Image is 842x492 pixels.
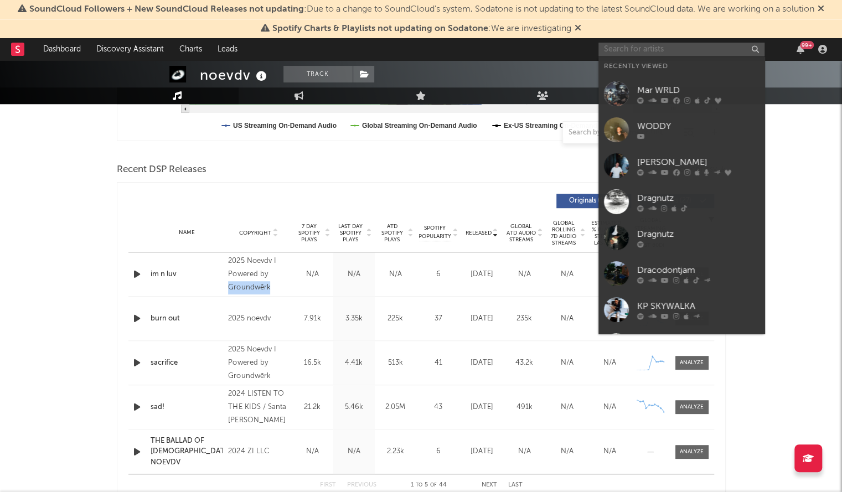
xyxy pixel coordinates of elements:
[556,194,631,208] button: Originals(17)
[419,446,458,457] div: 6
[598,292,764,328] a: KP SKYWALKA
[117,163,206,177] span: Recent DSP Releases
[637,84,759,97] div: Mar WRLD
[598,112,764,148] a: WODDY
[336,446,372,457] div: N/A
[563,128,680,137] input: Search by song name or URL
[482,482,497,488] button: Next
[295,446,330,457] div: N/A
[416,483,422,488] span: to
[295,402,330,413] div: 21.2k
[506,223,536,243] span: Global ATD Audio Streams
[378,223,407,243] span: ATD Spotify Plays
[598,184,764,220] a: Dragnutz
[506,446,543,457] div: N/A
[637,263,759,277] div: Dracodontjam
[818,5,824,14] span: Dismiss
[29,5,814,14] span: : Due to a change to SoundCloud's system, Sodatone is not updating to the latest SoundCloud data....
[228,312,288,325] div: 2025 noevdv
[598,43,764,56] input: Search for artists
[591,358,628,369] div: N/A
[151,358,223,369] a: sacrifice
[378,358,414,369] div: 513k
[591,313,628,324] div: N/A
[228,445,288,458] div: 2024 ZI LLC
[378,402,414,413] div: 2.05M
[591,220,622,246] span: Estimated % Playlist Streams Last Day
[506,402,543,413] div: 491k
[466,230,492,236] span: Released
[399,479,459,492] div: 1 5 44
[272,24,571,33] span: : We are investigating
[506,358,543,369] div: 43.2k
[151,436,223,468] a: THE BALLAD OF [DEMOGRAPHIC_DATA] NOEVDV
[549,269,586,280] div: N/A
[549,313,586,324] div: N/A
[378,446,414,457] div: 2.23k
[637,156,759,169] div: [PERSON_NAME]
[549,446,586,457] div: N/A
[591,269,628,280] div: N/A
[239,230,271,236] span: Copyright
[598,220,764,256] a: Dragnutz
[320,482,336,488] button: First
[89,38,172,60] a: Discovery Assistant
[591,446,628,457] div: N/A
[295,223,324,243] span: 7 Day Spotify Plays
[228,255,288,294] div: 2025 Noevdv I Powered by Groundwērk
[336,269,372,280] div: N/A
[295,313,330,324] div: 7.91k
[463,446,500,457] div: [DATE]
[463,358,500,369] div: [DATE]
[347,482,376,488] button: Previous
[419,313,458,324] div: 37
[637,120,759,133] div: WODDY
[506,269,543,280] div: N/A
[295,269,330,280] div: N/A
[463,313,500,324] div: [DATE]
[283,66,353,82] button: Track
[419,269,458,280] div: 6
[378,269,414,280] div: N/A
[295,358,330,369] div: 16.5k
[549,358,586,369] div: N/A
[336,223,365,243] span: Last Day Spotify Plays
[800,41,814,49] div: 99 +
[419,224,451,241] span: Spotify Popularity
[430,483,437,488] span: of
[598,76,764,112] a: Mar WRLD
[591,402,628,413] div: N/A
[598,256,764,292] a: Dracodontjam
[463,402,500,413] div: [DATE]
[598,148,764,184] a: [PERSON_NAME]
[549,220,579,246] span: Global Rolling 7D Audio Streams
[228,387,288,427] div: 2024 LISTEN TO THE KIDS / Santa [PERSON_NAME]
[506,313,543,324] div: 235k
[336,358,372,369] div: 4.41k
[200,66,270,84] div: noevdv
[378,313,414,324] div: 225k
[604,60,759,73] div: Recently Viewed
[637,191,759,205] div: Dragnutz
[336,402,372,413] div: 5.46k
[172,38,210,60] a: Charts
[151,313,223,324] a: burn out
[151,269,223,280] a: im n luv
[272,24,488,33] span: Spotify Charts & Playlists not updating on Sodatone
[151,229,223,237] div: Name
[549,402,586,413] div: N/A
[463,269,500,280] div: [DATE]
[637,227,759,241] div: Dragnutz
[419,358,458,369] div: 41
[419,402,458,413] div: 43
[35,38,89,60] a: Dashboard
[575,24,581,33] span: Dismiss
[564,198,614,204] span: Originals ( 17 )
[508,482,523,488] button: Last
[151,402,223,413] a: sad!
